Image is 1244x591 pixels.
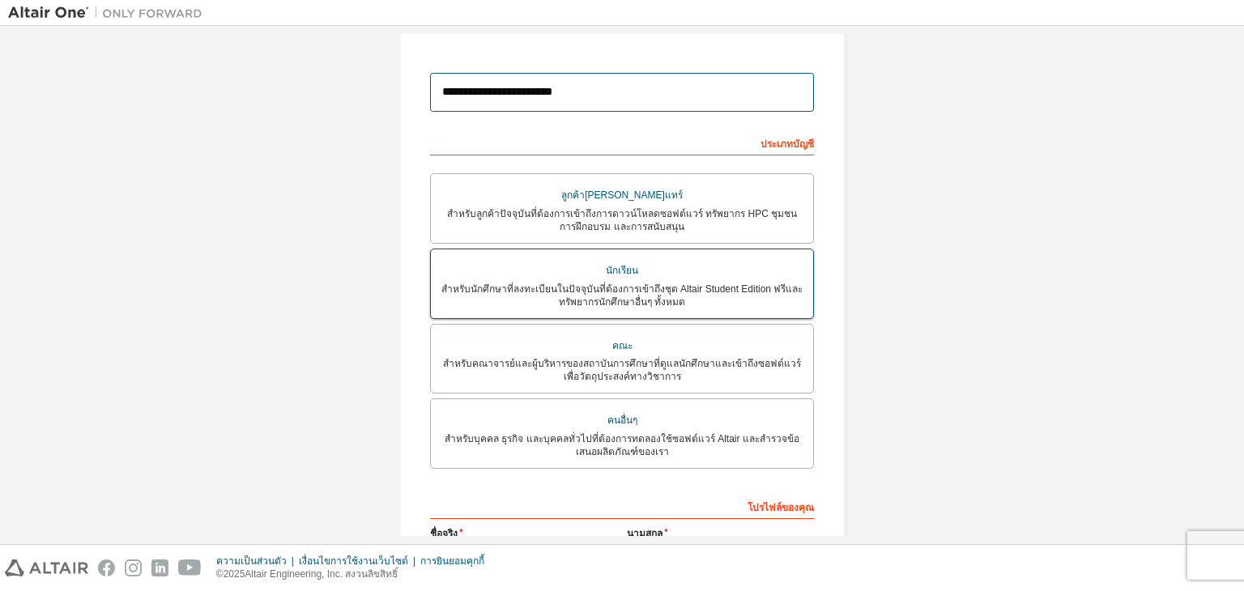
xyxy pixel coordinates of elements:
img: อัลแตร์วัน [8,5,211,21]
font: ชื่อจริง [430,528,458,539]
font: © [216,568,224,580]
font: การยินยอมคุกกี้ [420,555,484,567]
font: Altair Engineering, Inc. สงวนลิขสิทธิ์ [245,568,398,580]
font: เงื่อนไขการใช้งานเว็บไซต์ [299,555,408,567]
img: youtube.svg [178,559,202,576]
img: altair_logo.svg [5,559,88,576]
font: นักเรียน [606,265,638,276]
font: ลูกค้า[PERSON_NAME]แทร์ [561,189,683,201]
font: สำหรับคณาจารย์และผู้บริหารของสถาบันการศึกษาที่ดูแลนักศึกษาและเข้าถึงซอฟต์แวร์เพื่อวัตถุประสงค์ทาง... [443,358,801,382]
font: การตั้งค่าความปลอดภัย [734,11,798,35]
img: facebook.svg [98,559,115,576]
font: สำหรับบุคคล ธุรกิจ และบุคคลทั่วไปที่ต้องการทดลองใช้ซอฟต์แวร์ Altair และสำรวจข้อเสนอผลิตภัณฑ์ของเรา [445,433,799,457]
font: คณะ [612,340,633,351]
font: ประเภทบัญชี [760,138,814,150]
img: instagram.svg [125,559,142,576]
font: นามสกุล [627,528,662,539]
img: linkedin.svg [151,559,168,576]
font: สำหรับนักศึกษาที่ลงทะเบียนในปัจจุบันที่ต้องการเข้าถึงชุด Altair Student Edition ฟรีและทรัพยากรนัก... [441,283,803,308]
font: โปรไฟล์ของคุณ [748,502,814,513]
font: 2025 [224,568,245,580]
font: คนอื่นๆ [607,415,637,426]
font: ความเป็นส่วนตัว [216,555,287,567]
font: สำหรับลูกค้าปัจจุบันที่ต้องการเข้าถึงการดาวน์โหลดซอฟต์แวร์ ทรัพยากร HPC ชุมชน การฝึกอบรม และการสน... [447,208,797,232]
